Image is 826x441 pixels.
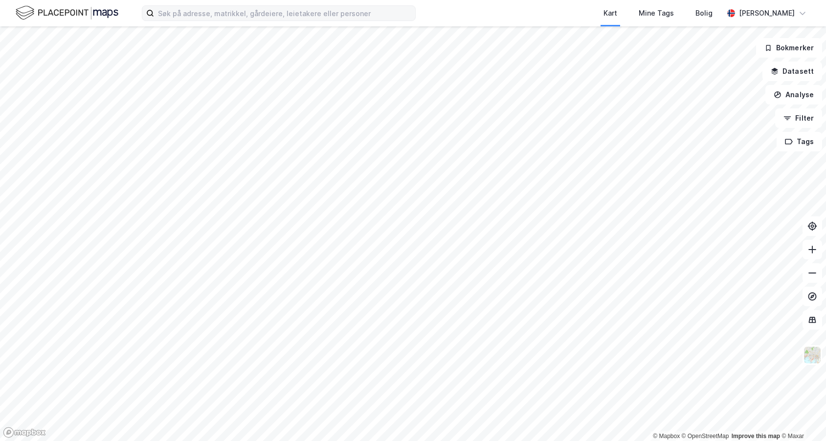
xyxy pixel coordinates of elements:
input: Søk på adresse, matrikkel, gårdeiere, leietakere eller personer [154,6,415,21]
button: Bokmerker [756,38,822,58]
a: Mapbox [653,433,680,440]
button: Filter [775,108,822,128]
a: Improve this map [732,433,780,440]
iframe: Chat Widget [777,394,826,441]
div: [PERSON_NAME] [739,7,795,19]
div: Kontrollprogram for chat [777,394,826,441]
div: Kart [603,7,617,19]
div: Bolig [695,7,713,19]
button: Tags [777,132,822,151]
button: Datasett [762,62,822,81]
a: Mapbox homepage [3,427,46,438]
img: Z [803,346,822,364]
div: Mine Tags [639,7,674,19]
a: OpenStreetMap [682,433,729,440]
img: logo.f888ab2527a4732fd821a326f86c7f29.svg [16,4,118,21]
button: Analyse [765,85,822,105]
